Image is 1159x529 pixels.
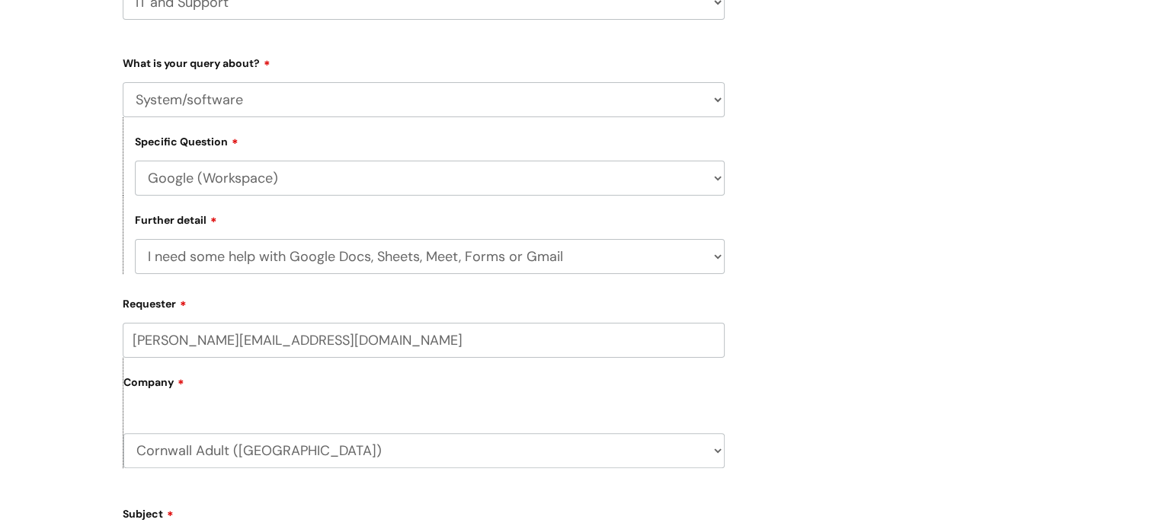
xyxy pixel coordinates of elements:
[123,323,725,358] input: Email
[123,371,725,405] label: Company
[123,292,725,311] label: Requester
[123,52,725,70] label: What is your query about?
[135,212,217,227] label: Further detail
[135,133,239,148] label: Specific Question
[123,502,725,521] label: Subject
